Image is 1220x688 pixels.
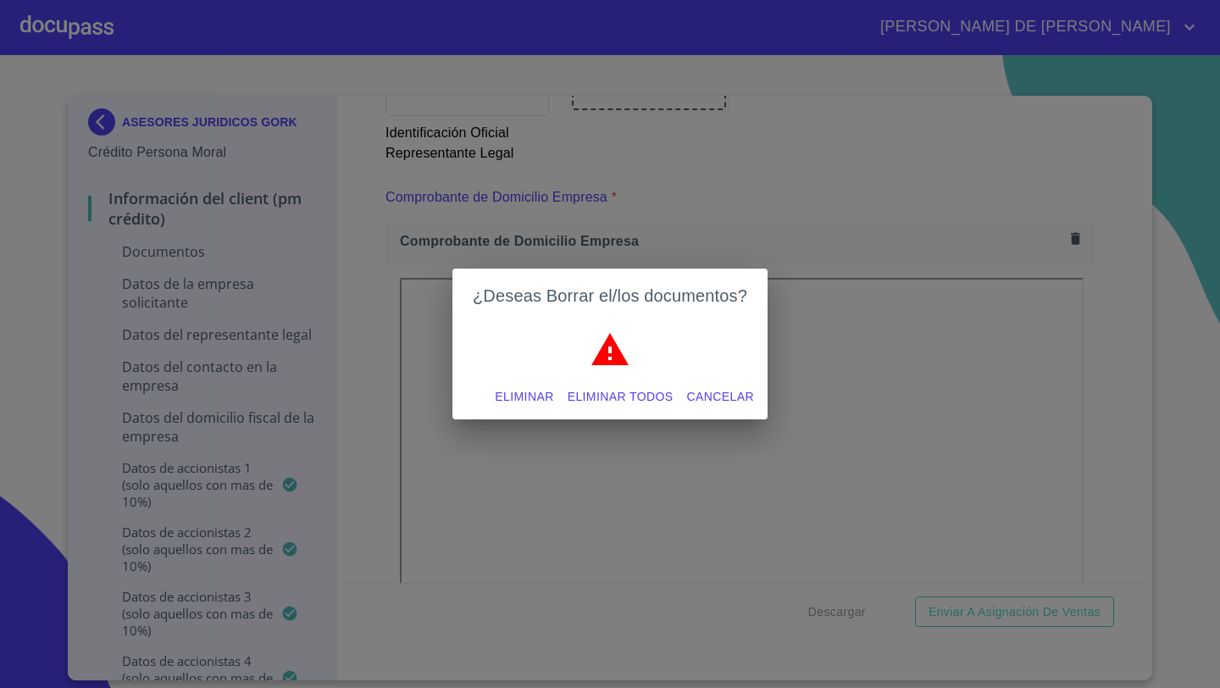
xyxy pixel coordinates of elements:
[687,386,754,408] span: Cancelar
[473,282,747,309] h2: ¿Deseas Borrar el/los documentos?
[680,381,761,413] button: Cancelar
[568,386,674,408] span: Eliminar todos
[495,386,553,408] span: Eliminar
[561,381,680,413] button: Eliminar todos
[488,381,560,413] button: Eliminar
